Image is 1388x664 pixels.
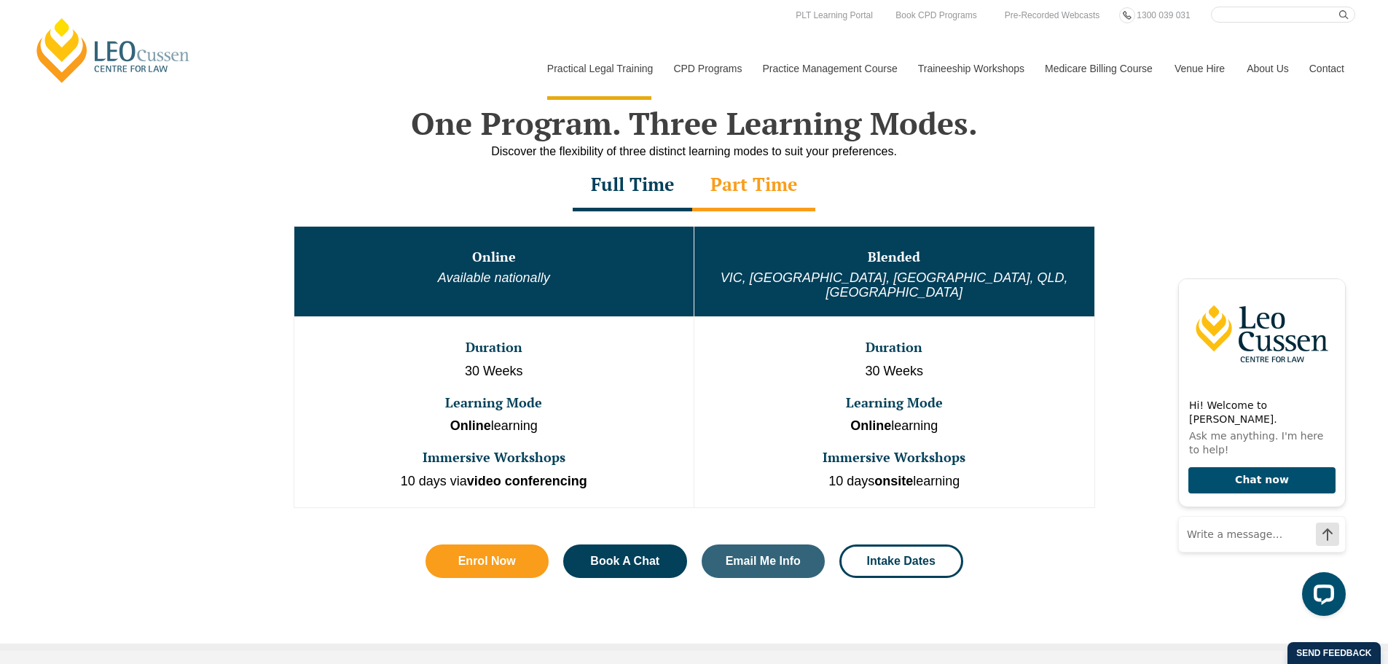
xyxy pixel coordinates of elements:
strong: video conferencing [467,474,587,488]
a: Book A Chat [563,544,687,578]
a: Practical Legal Training [536,37,663,100]
span: Intake Dates [867,555,936,567]
h2: One Program. Three Learning Modes. [279,105,1110,141]
div: Part Time [692,160,815,211]
h3: Immersive Workshops [696,450,1093,465]
p: learning [696,417,1093,436]
div: Full Time [573,160,692,211]
a: Medicare Billing Course [1034,37,1164,100]
a: 1300 039 031 [1133,7,1193,23]
span: Book A Chat [590,555,659,567]
a: Venue Hire [1164,37,1236,100]
em: VIC, [GEOGRAPHIC_DATA], [GEOGRAPHIC_DATA], QLD, [GEOGRAPHIC_DATA] [721,270,1068,300]
div: Discover the flexibility of three distinct learning modes to suit your preferences. [279,142,1110,160]
a: Practice Management Course [752,37,907,100]
h3: Learning Mode [696,396,1093,410]
p: learning [296,417,693,436]
h3: Duration [296,340,693,355]
a: Traineeship Workshops [907,37,1034,100]
h3: Immersive Workshops [296,450,693,465]
h3: Learning Mode [296,396,693,410]
a: Book CPD Programs [892,7,980,23]
strong: Online [450,418,491,433]
span: Email Me Info [726,555,801,567]
a: [PERSON_NAME] Centre for Law [33,16,194,85]
strong: onsite [874,474,913,488]
p: 30 Weeks [296,362,693,381]
strong: Online [850,418,891,433]
em: Available nationally [438,270,550,285]
span: Enrol Now [458,555,516,567]
a: Enrol Now [426,544,549,578]
a: Pre-Recorded Webcasts [1001,7,1104,23]
h3: Online [296,250,693,265]
p: 30 Weeks [696,362,1093,381]
p: 10 days learning [696,472,1093,491]
a: About Us [1236,37,1298,100]
h3: Blended [696,250,1093,265]
a: Contact [1298,37,1355,100]
a: Email Me Info [702,544,826,578]
a: Intake Dates [839,544,963,578]
p: 10 days via [296,472,693,491]
a: CPD Programs [662,37,751,100]
a: PLT Learning Portal [792,7,877,23]
span: 1300 039 031 [1137,10,1190,20]
iframe: LiveChat chat widget [1167,265,1352,628]
h3: Duration [696,340,1093,355]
